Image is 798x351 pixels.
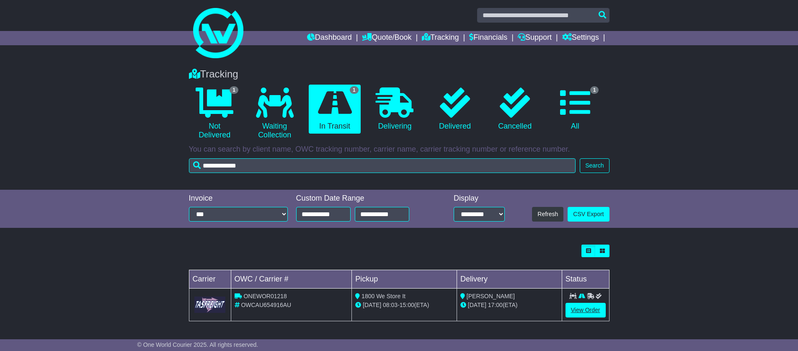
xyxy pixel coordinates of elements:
span: OWCAU654916AU [241,302,291,308]
td: Status [562,270,609,289]
a: Quote/Book [362,31,411,45]
a: 1 Not Delivered [189,85,240,143]
div: Display [454,194,505,203]
button: Refresh [532,207,563,222]
span: © One World Courier 2025. All rights reserved. [137,341,258,348]
a: Cancelled [489,85,541,134]
span: 1 [590,86,599,94]
button: Search [580,158,609,173]
a: Waiting Collection [249,85,300,143]
span: [DATE] [363,302,381,308]
span: [PERSON_NAME] [467,293,515,299]
div: Tracking [185,68,614,80]
a: Settings [562,31,599,45]
td: OWC / Carrier # [231,270,352,289]
td: Carrier [189,270,231,289]
div: (ETA) [460,301,558,310]
a: View Order [566,303,606,317]
img: GetCarrierServiceLogo [194,297,226,313]
div: Custom Date Range [296,194,431,203]
span: ONEWOR01218 [243,293,287,299]
a: 1 In Transit [309,85,360,134]
span: 08:03 [383,302,398,308]
span: 17:00 [488,302,503,308]
div: - (ETA) [355,301,453,310]
p: You can search by client name, OWC tracking number, carrier name, carrier tracking number or refe... [189,145,609,154]
td: Pickup [352,270,457,289]
a: Tracking [422,31,459,45]
span: 1 [230,86,238,94]
td: Delivery [457,270,562,289]
a: Financials [469,31,507,45]
a: Dashboard [307,31,352,45]
span: [DATE] [468,302,486,308]
span: 1800 We Store It [362,293,405,299]
a: 1 All [549,85,601,134]
span: 15:00 [400,302,414,308]
div: Invoice [189,194,288,203]
span: 1 [350,86,359,94]
a: Delivered [429,85,480,134]
a: CSV Export [568,207,609,222]
a: Delivering [369,85,421,134]
a: Support [518,31,552,45]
